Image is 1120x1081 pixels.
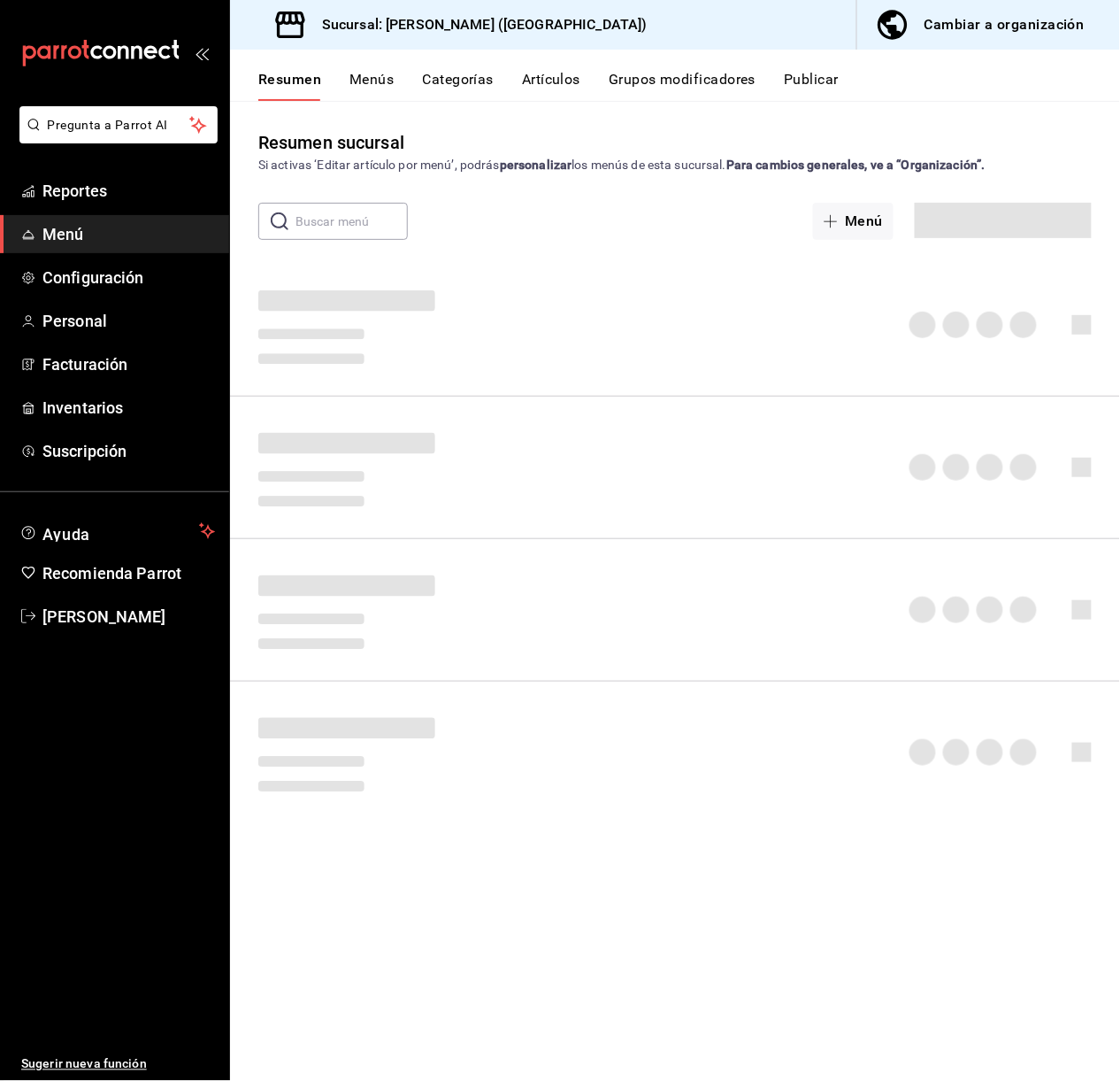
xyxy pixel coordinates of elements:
[42,521,192,542] span: Ayuda
[500,158,572,172] strong: personalizar
[42,561,215,585] span: Recomienda Parrot
[924,12,1085,37] div: Cambiar a organización
[295,204,408,239] input: Buscar menú
[12,128,218,147] a: Pregunta a Parrot AI
[42,266,215,290] span: Configuración
[195,46,209,60] button: open_drawer_menu
[21,1055,215,1074] span: Sugerir nueva función
[42,222,215,246] span: Menú
[258,156,1092,174] div: Si activas ‘Editar artículo por menú’, podrás los menús de esta sucursal.
[42,396,215,420] span: Inventarios
[522,71,580,101] button: Artículos
[609,71,756,101] button: Grupos modificadores
[308,14,648,35] h3: Sucursal: [PERSON_NAME] ([GEOGRAPHIC_DATA])
[349,71,394,101] button: Menús
[784,71,839,101] button: Publicar
[258,71,1120,101] div: navigation tabs
[42,352,215,376] span: Facturación
[423,71,495,101] button: Categorías
[258,71,321,101] button: Resumen
[48,116,190,135] span: Pregunta a Parrot AI
[42,309,215,333] span: Personal
[726,158,986,172] strong: Para cambios generales, ve a “Organización”.
[42,439,215,463] span: Suscripción
[42,179,215,203] span: Reportes
[42,605,215,629] span: [PERSON_NAME]
[258,129,404,156] div: Resumen sucursal
[813,203,894,240] button: Menú
[19,106,218,143] button: Pregunta a Parrot AI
